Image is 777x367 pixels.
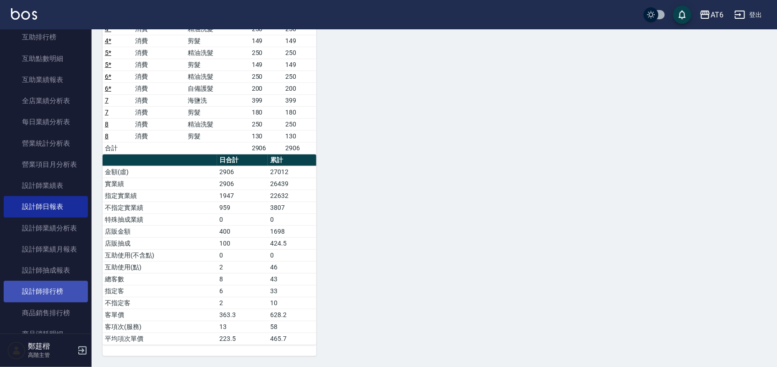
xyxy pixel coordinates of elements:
td: 465.7 [268,333,316,345]
a: 設計師排行榜 [4,281,88,302]
td: 43 [268,273,316,285]
button: AT6 [696,5,727,24]
td: 27012 [268,166,316,178]
td: 總客數 [103,273,217,285]
td: 2906 [217,166,267,178]
a: 互助點數明細 [4,48,88,69]
td: 130 [250,130,283,142]
td: 指定客 [103,285,217,297]
td: 2906 [217,178,267,190]
td: 互助使用(不含點) [103,249,217,261]
td: 剪髮 [185,106,249,118]
td: 628.2 [268,309,316,321]
td: 消費 [133,71,185,82]
img: Person [7,341,26,360]
td: 互助使用(點) [103,261,217,273]
td: 200 [250,82,283,94]
td: 26439 [268,178,316,190]
td: 363.3 [217,309,267,321]
td: 消費 [133,94,185,106]
td: 2 [217,297,267,309]
a: 互助業績報表 [4,69,88,90]
a: 互助排行榜 [4,27,88,48]
td: 0 [217,214,267,225]
td: 149 [283,35,316,47]
td: 250 [283,71,316,82]
th: 日合計 [217,154,267,166]
td: 6 [217,285,267,297]
a: 設計師業績月報表 [4,239,88,260]
td: 959 [217,202,267,214]
td: 399 [250,94,283,106]
td: 13 [217,321,267,333]
td: 1947 [217,190,267,202]
td: 8 [217,273,267,285]
th: 累計 [268,154,316,166]
button: save [673,5,691,24]
td: 不指定實業績 [103,202,217,214]
td: 店販抽成 [103,237,217,249]
td: 消費 [133,106,185,118]
td: 33 [268,285,316,297]
a: 商品銷售排行榜 [4,302,88,323]
td: 250 [250,47,283,59]
table: a dense table [103,154,316,345]
td: 3807 [268,202,316,214]
td: 10 [268,297,316,309]
td: 剪髮 [185,35,249,47]
td: 海鹽洗 [185,94,249,106]
a: 7 [105,97,109,104]
td: 客單價 [103,309,217,321]
div: AT6 [711,9,723,21]
td: 精油洗髮 [185,118,249,130]
td: 消費 [133,47,185,59]
td: 剪髮 [185,130,249,142]
td: 2906 [283,142,316,154]
td: 424.5 [268,237,316,249]
td: 250 [250,118,283,130]
td: 100 [217,237,267,249]
td: 149 [250,35,283,47]
h5: 鄭莛楷 [28,342,75,351]
td: 400 [217,225,267,237]
td: 130 [283,130,316,142]
td: 消費 [133,118,185,130]
button: 登出 [731,6,766,23]
td: 店販金額 [103,225,217,237]
td: 指定實業績 [103,190,217,202]
td: 2906 [250,142,283,154]
td: 實業績 [103,178,217,190]
td: 0 [268,214,316,225]
td: 0 [268,249,316,261]
td: 金額(虛) [103,166,217,178]
td: 180 [250,106,283,118]
a: 7 [105,109,109,116]
img: Logo [11,8,37,20]
a: 營業項目月分析表 [4,154,88,175]
a: 設計師業績分析表 [4,218,88,239]
td: 合計 [103,142,133,154]
td: 客項次(服務) [103,321,217,333]
td: 200 [283,82,316,94]
td: 特殊抽成業績 [103,214,217,225]
td: 149 [283,59,316,71]
td: 消費 [133,35,185,47]
td: 不指定客 [103,297,217,309]
td: 58 [268,321,316,333]
a: 營業統計分析表 [4,133,88,154]
td: 消費 [133,82,185,94]
td: 消費 [133,59,185,71]
td: 149 [250,59,283,71]
a: 設計師業績表 [4,175,88,196]
a: 商品消耗明細 [4,323,88,345]
td: 223.5 [217,333,267,345]
td: 180 [283,106,316,118]
a: 每日業績分析表 [4,111,88,132]
td: 250 [250,71,283,82]
td: 250 [283,118,316,130]
td: 22632 [268,190,316,202]
td: 平均項次單價 [103,333,217,345]
td: 399 [283,94,316,106]
td: 剪髮 [185,59,249,71]
p: 高階主管 [28,351,75,359]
